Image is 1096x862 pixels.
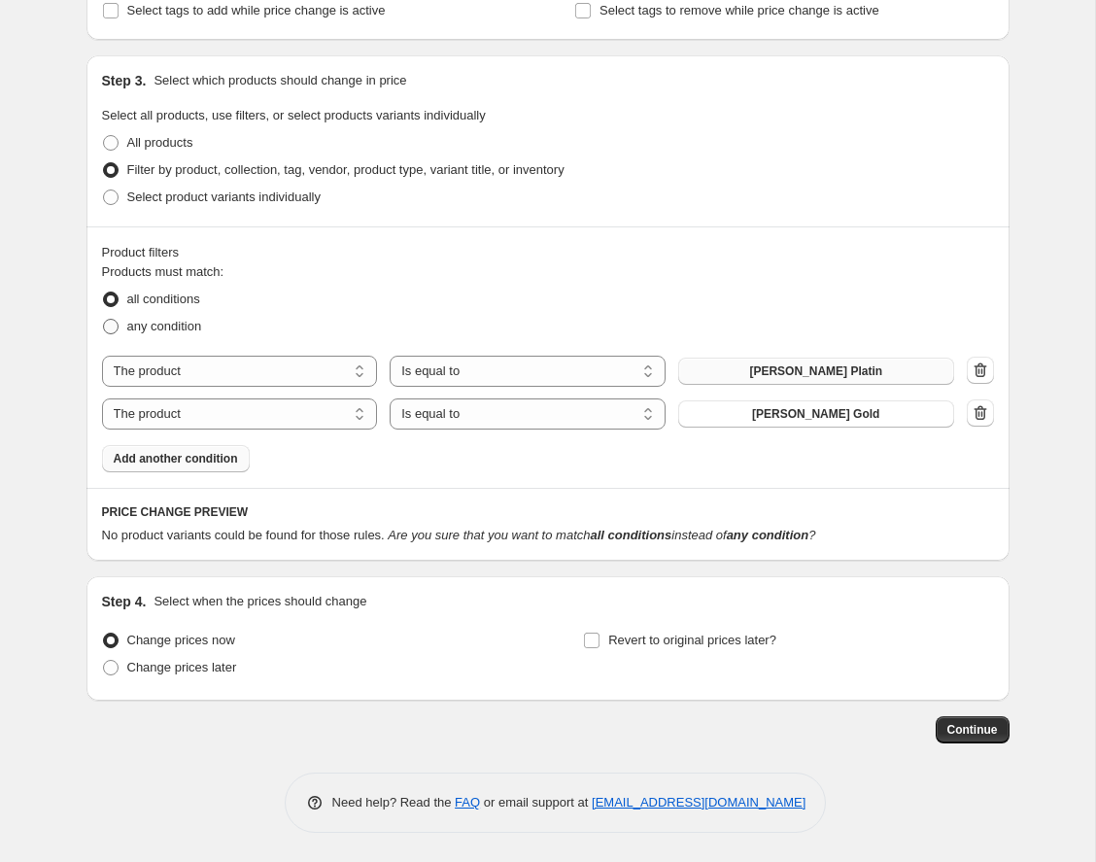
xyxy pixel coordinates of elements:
span: Select product variants individually [127,190,321,204]
p: Select when the prices should change [154,592,366,611]
span: Change prices now [127,633,235,647]
a: FAQ [455,795,480,810]
i: Are you sure that you want to match instead of ? [388,528,815,542]
h6: PRICE CHANGE PREVIEW [102,504,994,520]
span: Select tags to remove while price change is active [599,3,879,17]
span: all conditions [127,292,200,306]
span: Select all products, use filters, or select products variants individually [102,108,486,122]
span: No product variants could be found for those rules. [102,528,385,542]
span: [PERSON_NAME] Gold [752,406,879,422]
span: Continue [947,722,998,738]
h2: Step 3. [102,71,147,90]
span: [PERSON_NAME] Platin [749,363,882,379]
span: Revert to original prices later? [608,633,776,647]
span: Add another condition [114,451,238,466]
span: Change prices later [127,660,237,674]
span: any condition [127,319,202,333]
b: any condition [727,528,809,542]
button: Add another condition [102,445,250,472]
span: or email support at [480,795,592,810]
span: All products [127,135,193,150]
a: [EMAIL_ADDRESS][DOMAIN_NAME] [592,795,805,810]
span: Products must match: [102,264,224,279]
h2: Step 4. [102,592,147,611]
button: ADAM Trauring Gold [678,400,954,428]
span: Need help? Read the [332,795,456,810]
button: ADAM Trauring Platin [678,358,954,385]
p: Select which products should change in price [154,71,406,90]
b: all conditions [590,528,671,542]
span: Select tags to add while price change is active [127,3,386,17]
div: Product filters [102,243,994,262]
span: Filter by product, collection, tag, vendor, product type, variant title, or inventory [127,162,565,177]
button: Continue [936,716,1010,743]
